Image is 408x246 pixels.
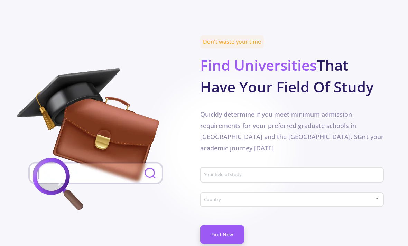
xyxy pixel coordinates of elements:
span: Find Universities [200,55,317,75]
img: field [17,68,175,213]
span: Don't waste your time [200,35,264,48]
span: Quickly determine if you meet minimum admission requirements for your preferred graduate schools ... [200,110,384,152]
a: Find Now [200,225,244,244]
b: That Have Your Field Of Study [200,55,373,97]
